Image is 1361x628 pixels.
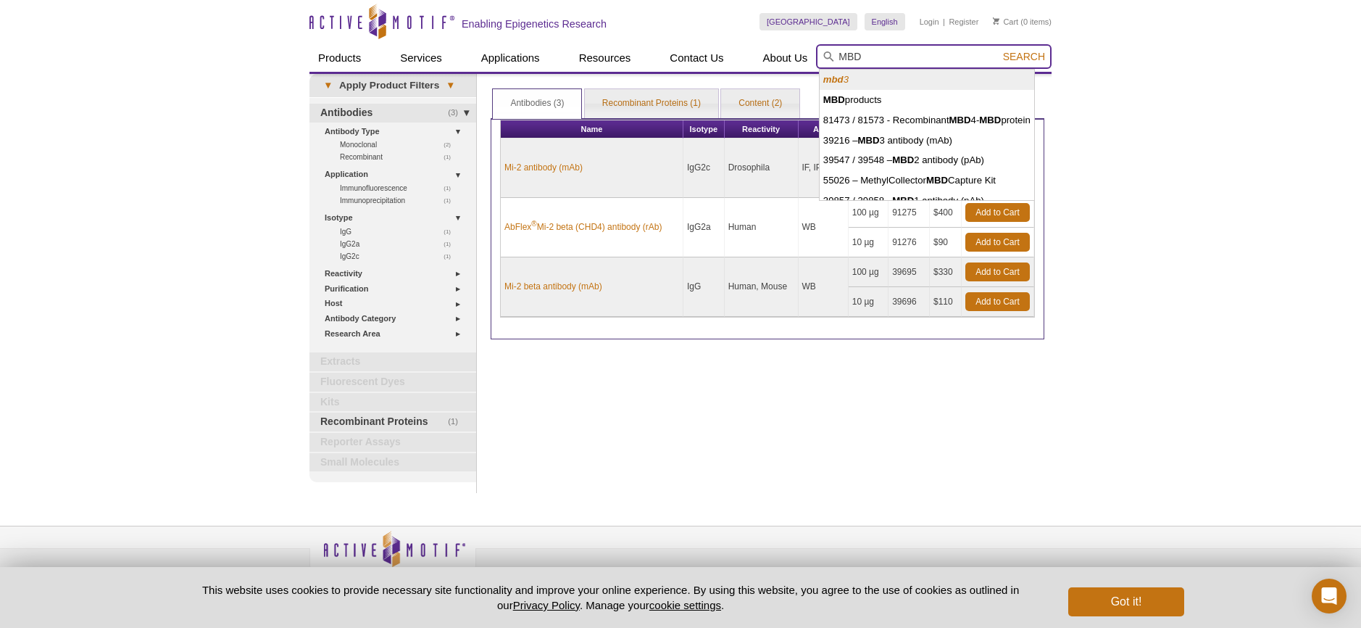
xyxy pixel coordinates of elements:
a: Mi-2 antibody (mAb) [504,161,583,174]
table: Click to Verify - This site chose Symantec SSL for secure e-commerce and confidential communicati... [889,552,998,584]
a: Login [920,17,939,27]
li: 39216 – 3 antibody (mAb) [820,131,1034,151]
td: Human, Mouse [725,257,799,317]
strong: MBD [823,94,845,105]
a: (1)Recombinant Proteins [309,413,476,431]
td: 91276 [888,228,930,257]
td: IF, IP, WB [799,139,849,198]
strong: MBD [892,195,914,206]
button: Search [999,50,1049,63]
span: (3) [448,104,466,123]
li: 55026 – MethylCollector Capture Kit [820,170,1034,191]
a: Application [325,167,467,182]
th: Name [501,120,683,139]
strong: MBD [979,115,1001,125]
span: (1) [444,151,459,163]
td: IgG2c [683,139,725,198]
button: Got it! [1068,587,1184,616]
td: $90 [930,228,962,257]
td: Drosophila [725,139,799,198]
a: Antibody Type [325,124,467,139]
a: About Us [754,44,817,72]
h2: Enabling Epigenetics Research [462,17,607,30]
a: Resources [570,44,640,72]
span: ▾ [317,79,339,92]
a: Extracts [309,352,476,371]
td: 10 µg [849,287,888,317]
span: (1) [444,194,459,207]
sup: ® [531,220,536,228]
li: 39547 / 39548 – 2 antibody (pAb) [820,150,1034,170]
a: Privacy Policy [513,599,580,611]
span: (1) [448,413,466,431]
i: 3 [823,74,849,85]
a: (1)Recombinant [340,151,459,163]
img: Active Motif, [309,526,476,585]
li: 39857 / 39858 – 1 antibody (pAb) [820,191,1034,211]
span: (1) [444,250,459,263]
strong: MBD [949,115,971,125]
td: 100 µg [849,198,888,228]
a: Add to Cart [965,233,1030,252]
a: Cart [993,17,1018,27]
li: products [820,90,1034,110]
a: Services [391,44,451,72]
td: 39696 [888,287,930,317]
a: Purification [325,281,467,297]
td: $330 [930,257,962,287]
img: Your Cart [993,17,999,25]
td: 91275 [888,198,930,228]
strong: MBD [926,175,948,186]
td: $400 [930,198,962,228]
a: Add to Cart [965,292,1030,311]
a: Isotype [325,210,467,226]
li: 81473 / 81573 - Recombinant 4- protein [820,110,1034,131]
a: [GEOGRAPHIC_DATA] [759,13,857,30]
td: Human [725,198,799,257]
a: Antibody Category [325,311,467,326]
td: IgG2a [683,198,725,257]
td: WB [799,198,849,257]
a: (1)IgG2c [340,250,459,263]
a: Privacy Policy [483,564,540,586]
a: Research Area [325,326,467,342]
button: cookie settings [649,599,721,611]
a: Add to Cart [965,203,1030,222]
a: (2)Monoclonal [340,139,459,151]
a: (1)IgG2a [340,238,459,250]
a: Add to Cart [965,263,1030,281]
a: Antibodies (3) [493,89,581,118]
input: Keyword, Cat. No. [816,44,1052,69]
li: (0 items) [993,13,1052,30]
a: Products [309,44,370,72]
a: AbFlex®Mi-2 beta (CHD4) antibody (rAb) [504,220,662,234]
a: Fluorescent Dyes [309,373,476,392]
a: Small Molecules [309,453,476,472]
a: Content (2) [721,89,799,118]
a: Recombinant Proteins (1) [585,89,718,118]
a: English [865,13,905,30]
span: (1) [444,238,459,250]
span: (1) [444,226,459,238]
td: IgG [683,257,725,317]
td: 39695 [888,257,930,287]
a: Reporter Assays [309,433,476,452]
a: Register [949,17,978,27]
a: (1)IgG [340,226,459,238]
strong: mbd [823,74,844,85]
strong: MBD [857,135,879,146]
th: Appl. [799,120,849,139]
a: Reactivity [325,266,467,281]
th: Reactivity [725,120,799,139]
td: $110 [930,287,962,317]
a: ▾Apply Product Filters▾ [309,74,476,97]
li: | [943,13,945,30]
strong: MBD [892,154,914,165]
a: (3)Antibodies [309,104,476,123]
a: (1)Immunoprecipitation [340,194,459,207]
div: Open Intercom Messenger [1312,579,1347,613]
td: 10 µg [849,228,888,257]
th: Isotype [683,120,725,139]
p: This website uses cookies to provide necessary site functionality and improve your online experie... [177,582,1044,613]
span: ▾ [439,79,462,92]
